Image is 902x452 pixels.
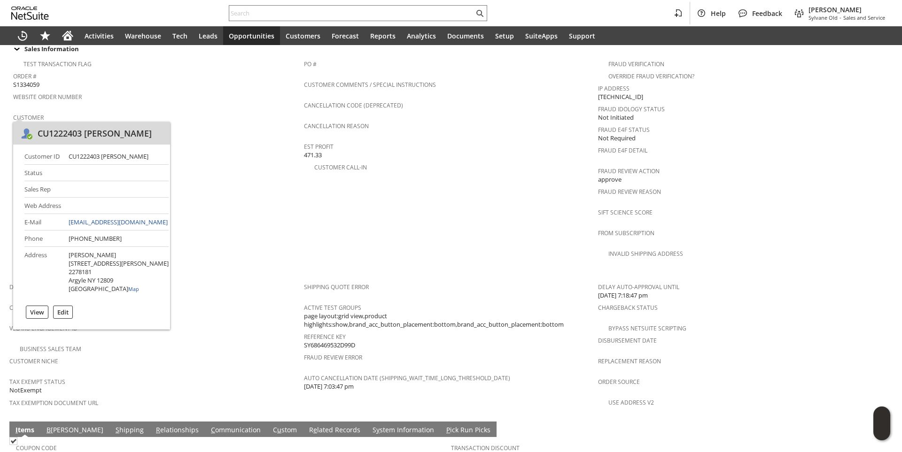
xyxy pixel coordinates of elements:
[113,425,146,436] a: Shipping
[209,425,263,436] a: Communication
[30,308,44,316] label: View
[167,26,193,45] a: Tech
[26,306,48,319] div: View
[69,251,169,293] div: [PERSON_NAME] [STREET_ADDRESS][PERSON_NAME] 2278181 Argyle NY 12809 [GEOGRAPHIC_DATA]
[608,324,686,332] a: Bypass NetSuite Scripting
[277,425,281,434] span: u
[9,283,47,291] a: Department
[598,146,647,154] a: Fraud E4F Detail
[873,424,890,441] span: Oracle Guided Learning Widget. To move around, please hold and drag
[809,5,885,14] span: [PERSON_NAME]
[271,425,299,436] a: Custom
[62,30,73,41] svg: Home
[365,26,401,45] a: Reports
[16,444,57,452] a: Coupon Code
[304,101,403,109] a: Cancellation Code (deprecated)
[17,30,28,41] svg: Recent Records
[598,167,660,175] a: Fraud Review Action
[85,31,114,40] span: Activities
[407,31,436,40] span: Analytics
[598,92,643,101] span: [TECHNICAL_ID]
[9,43,889,55] div: Sales Information
[304,382,354,391] span: [DATE] 7:03:47 pm
[326,26,365,45] a: Forecast
[57,308,69,316] label: Edit
[752,9,782,18] span: Feedback
[13,122,95,130] a: CU1222403 [PERSON_NAME]
[598,113,634,122] span: Not Initiated
[24,218,61,226] div: E-Mail
[13,114,44,122] a: Customer
[156,425,160,434] span: R
[154,425,201,436] a: Relationships
[598,208,653,216] a: Sift Science Score
[13,93,82,101] a: Website Order Number
[304,353,362,361] a: Fraud Review Error
[24,152,61,161] div: Customer ID
[711,9,726,18] span: Help
[370,31,396,40] span: Reports
[598,283,679,291] a: Delay Auto-Approval Until
[69,234,122,243] div: [PHONE_NUMBER]
[79,26,119,45] a: Activities
[304,304,361,312] a: Active Test Groups
[128,286,139,292] a: Map
[34,26,56,45] div: Shortcuts
[843,14,885,21] span: Sales and Service
[9,324,78,332] a: Velaro Engagement ID
[23,60,92,68] a: Test Transaction Flag
[286,31,320,40] span: Customers
[119,26,167,45] a: Warehouse
[598,84,630,92] a: IP Address
[525,31,558,40] span: SuiteApps
[598,337,657,345] a: Disbursement Date
[809,14,838,21] span: Sylvane Old
[569,31,595,40] span: Support
[9,399,98,407] a: Tax Exemption Document URL
[447,31,484,40] span: Documents
[444,425,493,436] a: Pick Run Picks
[13,80,39,89] span: S1334059
[199,31,218,40] span: Leads
[53,306,73,319] div: Edit
[9,357,58,365] a: Customer Niche
[598,134,636,143] span: Not Required
[304,60,317,68] a: PO #
[598,175,622,184] span: approve
[24,234,61,243] div: Phone
[24,169,61,177] div: Status
[598,188,661,196] a: Fraud Review Reason
[193,26,223,45] a: Leads
[304,333,346,341] a: Reference Key
[304,341,355,350] span: SY686469532D99D
[304,283,369,291] a: Shipping Quote Error
[24,185,61,193] div: Sales Rep
[56,26,79,45] a: Home
[9,437,17,445] img: Checked
[563,26,601,45] a: Support
[9,386,42,395] span: NotExempt
[13,72,37,80] a: Order #
[304,122,369,130] a: Cancellation Reason
[47,425,51,434] span: B
[442,26,490,45] a: Documents
[451,444,520,452] a: Transaction Discount
[125,31,161,40] span: Warehouse
[370,425,436,436] a: System Information
[598,304,658,312] a: Chargeback Status
[304,312,594,329] span: page layout:grid view,product highlights:show,brand_acc_button_placement:bottom,brand_acc_button_...
[474,8,485,19] svg: Search
[401,26,442,45] a: Analytics
[608,60,664,68] a: Fraud Verification
[873,406,890,440] iframe: Click here to launch Oracle Guided Learning Help Panel
[608,72,694,80] a: Override Fraud Verification?
[44,425,106,436] a: B[PERSON_NAME]
[223,26,280,45] a: Opportunities
[840,14,841,21] span: -
[24,251,61,259] div: Address
[332,31,359,40] span: Forecast
[598,229,654,237] a: From Subscription
[211,425,215,434] span: C
[608,398,654,406] a: Use Address V2
[495,31,514,40] span: Setup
